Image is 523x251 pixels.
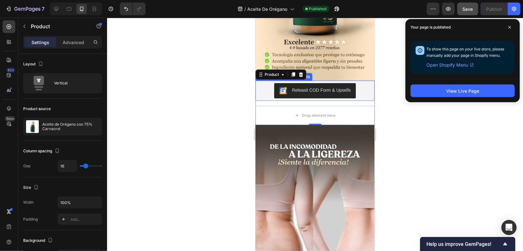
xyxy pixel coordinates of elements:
[63,39,84,46] p: Advanced
[481,3,507,15] button: Publish
[3,3,47,15] button: 7
[245,6,246,12] span: /
[5,116,15,121] div: Beta
[411,84,515,97] button: View Live Page
[501,220,517,235] div: Open Intercom Messenger
[457,3,478,15] button: Save
[6,68,15,73] div: 450
[23,106,51,112] div: Product source
[71,217,100,222] div: Add...
[23,183,40,192] div: Size
[411,24,451,30] p: Your page is published
[26,120,39,133] img: product feature img
[23,163,31,169] div: Gap
[426,47,504,58] span: To show this page on your live store, please manually add your page in Shopify menu.
[31,39,49,46] p: Settings
[23,216,38,222] div: Padding
[23,147,61,155] div: Column spacing
[120,3,146,15] div: Undo/Redo
[42,5,44,13] p: 7
[23,236,54,245] div: Background
[486,6,502,12] div: Publish
[463,6,473,12] span: Save
[31,23,85,30] p: Product
[309,6,327,12] span: Published
[255,18,375,251] iframe: Design area
[42,122,99,131] p: Aceite de Orégano con 75% Carvacrol
[446,88,479,94] div: View Live Page
[426,241,501,247] span: Help us improve GemPages!
[54,76,93,90] div: Vertical
[426,61,468,69] span: Open Shopify Menu
[248,6,288,12] span: Aceite De Orégano
[58,197,102,208] input: Auto
[58,160,77,172] input: Auto
[23,200,34,205] div: Width
[426,240,509,248] button: Show survey - Help us improve GemPages!
[23,60,44,69] div: Layout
